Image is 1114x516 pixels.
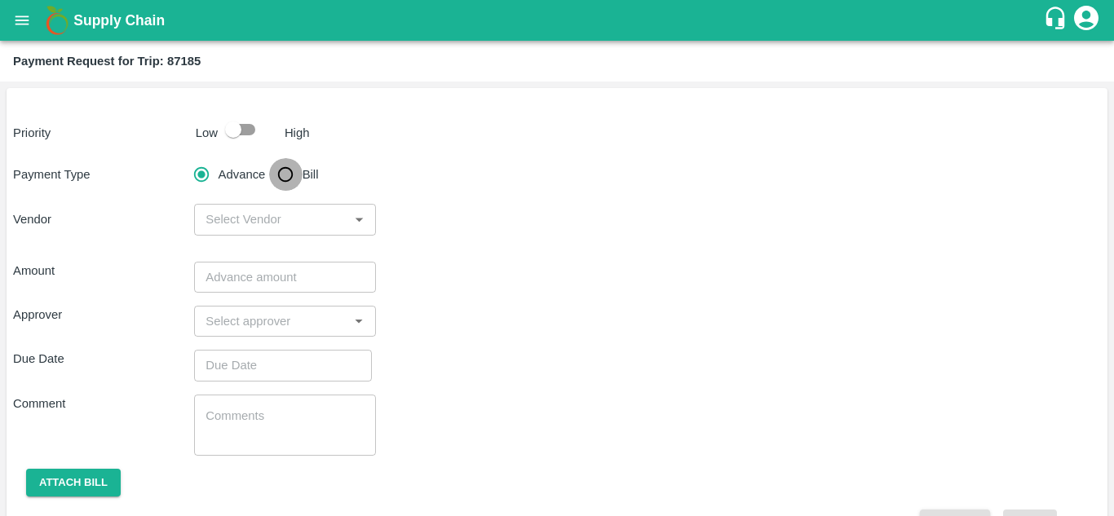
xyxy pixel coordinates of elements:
[303,165,319,183] span: Bill
[194,350,360,381] input: Choose date
[348,311,369,332] button: Open
[194,262,375,293] input: Advance amount
[13,262,194,280] p: Amount
[73,9,1043,32] a: Supply Chain
[73,12,165,29] b: Supply Chain
[41,4,73,37] img: logo
[13,165,194,183] p: Payment Type
[13,210,194,228] p: Vendor
[199,209,343,230] input: Select Vendor
[1072,3,1101,37] div: account of current user
[13,350,194,368] p: Due Date
[285,124,310,142] p: High
[13,124,189,142] p: Priority
[1043,6,1072,35] div: customer-support
[3,2,41,39] button: open drawer
[348,209,369,230] button: Open
[13,55,201,68] b: Payment Request for Trip: 87185
[13,395,194,412] p: Comment
[13,306,194,324] p: Approver
[219,165,266,183] span: Advance
[199,311,343,332] input: Select approver
[196,124,218,142] p: Low
[26,469,121,497] button: Attach bill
